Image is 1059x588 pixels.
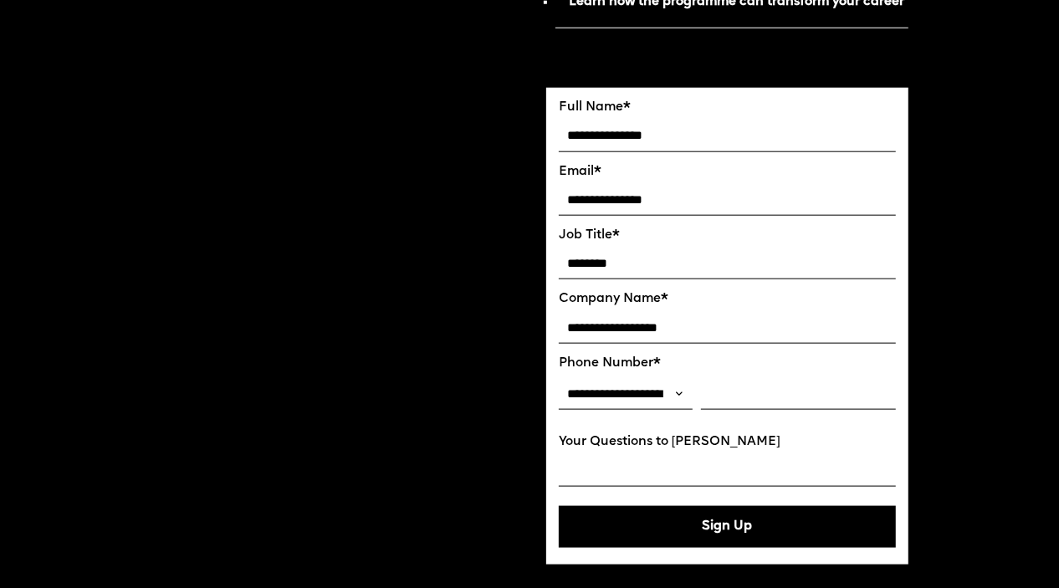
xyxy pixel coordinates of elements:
[559,356,896,371] label: Phone Number
[559,506,896,548] button: Sign Up
[559,100,896,115] label: Full Name
[559,435,896,450] label: Your Questions to [PERSON_NAME]
[559,165,896,180] label: Email
[559,228,896,243] label: Job Title
[559,292,896,307] label: Company Name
